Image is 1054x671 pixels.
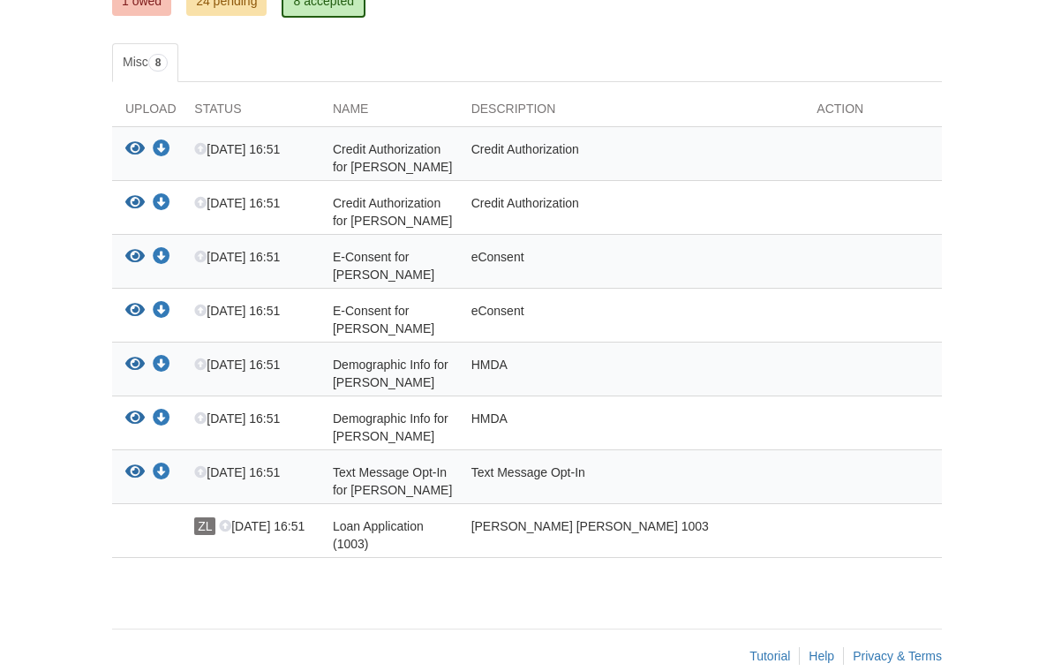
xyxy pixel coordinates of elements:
a: Tutorial [749,649,790,663]
span: Credit Authorization for [PERSON_NAME] [333,142,452,174]
a: Misc [112,43,178,82]
div: eConsent [458,302,804,337]
button: View Demographic Info for Brooke Moore [125,356,145,374]
button: View Demographic Info for Corey Winzenread [125,410,145,428]
button: View E-Consent for Corey Winzenread [125,248,145,267]
span: [DATE] 16:51 [219,519,305,533]
a: Download Demographic Info for Corey Winzenread [153,412,170,426]
div: Text Message Opt-In [458,464,804,499]
div: Name [320,100,458,126]
a: Download Credit Authorization for Corey Winzenread [153,143,170,157]
span: [DATE] 16:51 [194,250,280,264]
div: Action [803,100,942,126]
span: Credit Authorization for [PERSON_NAME] [333,196,452,228]
div: HMDA [458,356,804,391]
a: Download Demographic Info for Brooke Moore [153,358,170,373]
div: HMDA [458,410,804,445]
a: Help [809,649,834,663]
button: View Credit Authorization for Corey Winzenread [125,140,145,159]
span: Loan Application (1003) [333,519,424,551]
a: Download E-Consent for Brooke Moore [153,305,170,319]
div: [PERSON_NAME] [PERSON_NAME] 1003 [458,517,804,553]
button: View E-Consent for Brooke Moore [125,302,145,320]
button: View Text Message Opt-In for Brooke Moore [125,464,145,482]
span: E-Consent for [PERSON_NAME] [333,304,434,335]
div: Credit Authorization [458,194,804,230]
a: Download Text Message Opt-In for Brooke Moore [153,466,170,480]
span: [DATE] 16:51 [194,411,280,426]
div: Description [458,100,804,126]
span: [DATE] 16:51 [194,465,280,479]
div: Credit Authorization [458,140,804,176]
span: Demographic Info for [PERSON_NAME] [333,411,448,443]
a: Privacy & Terms [853,649,942,663]
div: eConsent [458,248,804,283]
a: Download E-Consent for Corey Winzenread [153,251,170,265]
button: View Credit Authorization for Brooke Moore [125,194,145,213]
span: [DATE] 16:51 [194,358,280,372]
span: [DATE] 16:51 [194,196,280,210]
span: [DATE] 16:51 [194,142,280,156]
span: [DATE] 16:51 [194,304,280,318]
span: Demographic Info for [PERSON_NAME] [333,358,448,389]
span: Text Message Opt-In for [PERSON_NAME] [333,465,452,497]
span: ZL [194,517,215,535]
span: E-Consent for [PERSON_NAME] [333,250,434,282]
div: Upload [112,100,181,126]
div: Status [181,100,320,126]
a: Download Credit Authorization for Brooke Moore [153,197,170,211]
span: 8 [148,54,169,72]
